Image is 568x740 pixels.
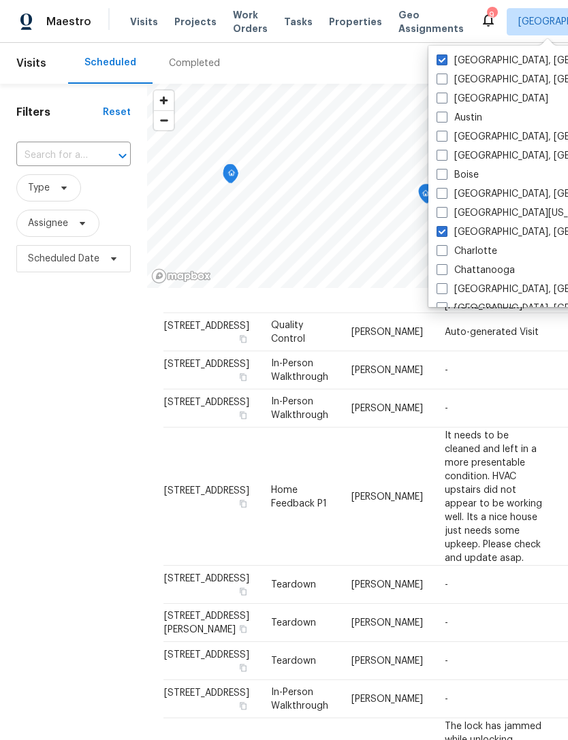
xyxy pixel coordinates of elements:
[271,321,305,344] span: Quality Control
[237,662,249,674] button: Copy Address
[237,585,249,598] button: Copy Address
[445,694,448,704] span: -
[225,166,238,187] div: Map marker
[445,404,448,413] span: -
[445,656,448,666] span: -
[113,146,132,165] button: Open
[445,580,448,590] span: -
[271,580,316,590] span: Teardown
[237,700,249,712] button: Copy Address
[271,397,328,420] span: In-Person Walkthrough
[164,611,249,634] span: [STREET_ADDRESS][PERSON_NAME]
[271,485,327,508] span: Home Feedback P1
[419,185,432,206] div: Map marker
[151,268,211,284] a: Mapbox homepage
[351,327,423,337] span: [PERSON_NAME]
[46,15,91,29] span: Maestro
[351,492,423,501] span: [PERSON_NAME]
[164,485,249,495] span: [STREET_ADDRESS]
[164,321,249,331] span: [STREET_ADDRESS]
[130,15,158,29] span: Visits
[28,216,68,230] span: Assignee
[271,656,316,666] span: Teardown
[351,694,423,704] span: [PERSON_NAME]
[420,184,433,205] div: Map marker
[351,366,423,375] span: [PERSON_NAME]
[445,430,542,562] span: It needs to be cleaned and left in a more presentable condition. HVAC upstairs did not appear to ...
[419,187,432,208] div: Map marker
[16,145,93,166] input: Search for an address...
[164,688,249,698] span: [STREET_ADDRESS]
[164,398,249,407] span: [STREET_ADDRESS]
[237,371,249,383] button: Copy Address
[233,8,268,35] span: Work Orders
[351,580,423,590] span: [PERSON_NAME]
[28,181,50,195] span: Type
[437,111,482,125] label: Austin
[445,366,448,375] span: -
[487,8,496,22] div: 9
[437,244,497,258] label: Charlotte
[437,168,479,182] label: Boise
[445,327,539,337] span: Auto-generated Visit
[154,91,174,110] button: Zoom in
[329,15,382,29] span: Properties
[351,404,423,413] span: [PERSON_NAME]
[237,623,249,635] button: Copy Address
[164,359,249,369] span: [STREET_ADDRESS]
[437,263,515,277] label: Chattanooga
[284,17,313,27] span: Tasks
[445,618,448,628] span: -
[271,359,328,382] span: In-Person Walkthrough
[103,106,131,119] div: Reset
[398,8,464,35] span: Geo Assignments
[237,497,249,509] button: Copy Address
[351,618,423,628] span: [PERSON_NAME]
[154,110,174,130] button: Zoom out
[154,111,174,130] span: Zoom out
[28,252,99,266] span: Scheduled Date
[351,656,423,666] span: [PERSON_NAME]
[164,650,249,660] span: [STREET_ADDRESS]
[164,574,249,583] span: [STREET_ADDRESS]
[271,618,316,628] span: Teardown
[169,57,220,70] div: Completed
[147,84,511,288] canvas: Map
[16,106,103,119] h1: Filters
[420,184,433,206] div: Map marker
[223,167,236,188] div: Map marker
[237,409,249,421] button: Copy Address
[84,56,136,69] div: Scheduled
[174,15,217,29] span: Projects
[271,688,328,711] span: In-Person Walkthrough
[237,333,249,345] button: Copy Address
[437,92,548,106] label: [GEOGRAPHIC_DATA]
[418,184,432,206] div: Map marker
[223,164,237,185] div: Map marker
[16,48,46,78] span: Visits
